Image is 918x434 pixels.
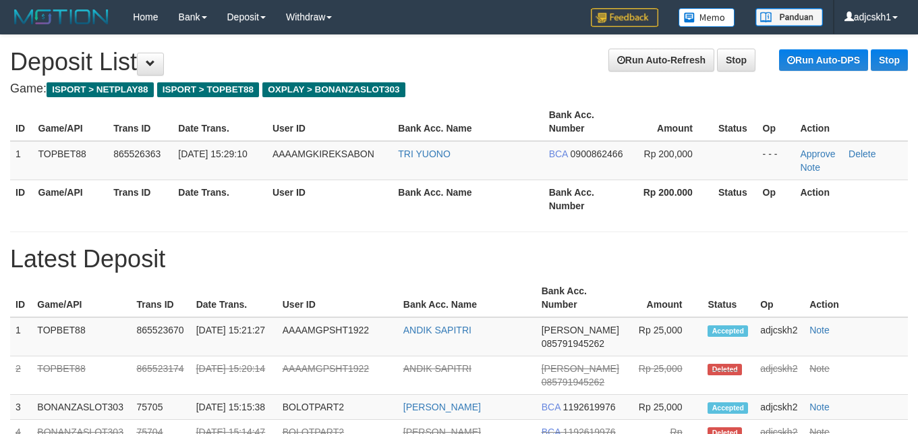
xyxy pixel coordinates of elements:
[795,180,908,218] th: Action
[403,363,471,374] a: ANDIK SAPITRI
[262,82,405,97] span: OXPLAY > BONANZASLOT303
[10,246,908,273] h1: Latest Deposit
[157,82,259,97] span: ISPORT > TOPBET88
[608,49,714,72] a: Run Auto-Refresh
[757,103,795,141] th: Op
[33,141,109,180] td: TOPBET88
[708,402,748,414] span: Accepted
[10,180,33,218] th: ID
[191,395,277,420] td: [DATE] 15:15:38
[191,279,277,317] th: Date Trans.
[32,356,131,395] td: TOPBET88
[272,148,374,159] span: AAAAMGKIREKSABON
[544,103,638,141] th: Bank Acc. Number
[871,49,908,71] a: Stop
[628,317,703,356] td: Rp 25,000
[131,356,190,395] td: 865523174
[702,279,755,317] th: Status
[628,279,703,317] th: Amount
[637,103,713,141] th: Amount
[800,148,835,159] a: Approve
[393,103,543,141] th: Bank Acc. Name
[277,356,398,395] td: AAAAMGPSHT1922
[108,103,173,141] th: Trans ID
[131,279,190,317] th: Trans ID
[708,325,748,337] span: Accepted
[403,402,481,412] a: [PERSON_NAME]
[849,148,876,159] a: Delete
[191,317,277,356] td: [DATE] 15:21:27
[755,317,804,356] td: adjcskh2
[398,279,536,317] th: Bank Acc. Name
[108,180,173,218] th: Trans ID
[10,7,113,27] img: MOTION_logo.png
[10,317,32,356] td: 1
[32,395,131,420] td: BONANZASLOT303
[755,8,823,26] img: panduan.png
[713,103,757,141] th: Status
[33,103,109,141] th: Game/API
[393,180,543,218] th: Bank Acc. Name
[809,325,830,335] a: Note
[809,402,830,412] a: Note
[131,317,190,356] td: 865523670
[637,180,713,218] th: Rp 200.000
[277,317,398,356] td: AAAAMGPSHT1922
[10,141,33,180] td: 1
[113,148,161,159] span: 865526363
[779,49,868,71] a: Run Auto-DPS
[10,395,32,420] td: 3
[131,395,190,420] td: 75705
[717,49,755,72] a: Stop
[644,148,693,159] span: Rp 200,000
[544,180,638,218] th: Bank Acc. Number
[804,279,908,317] th: Action
[542,363,619,374] span: [PERSON_NAME]
[267,180,393,218] th: User ID
[549,148,568,159] span: BCA
[536,279,628,317] th: Bank Acc. Number
[173,180,267,218] th: Date Trans.
[800,162,820,173] a: Note
[277,395,398,420] td: BOLOTPART2
[267,103,393,141] th: User ID
[542,338,604,349] span: 085791945262
[795,103,908,141] th: Action
[755,395,804,420] td: adjcskh2
[10,103,33,141] th: ID
[32,279,131,317] th: Game/API
[277,279,398,317] th: User ID
[542,325,619,335] span: [PERSON_NAME]
[403,325,471,335] a: ANDIK SAPITRI
[679,8,735,27] img: Button%20Memo.svg
[398,148,451,159] a: TRI YUONO
[628,356,703,395] td: Rp 25,000
[542,377,604,387] span: 085791945262
[178,148,247,159] span: [DATE] 15:29:10
[32,317,131,356] td: TOPBET88
[571,148,623,159] span: 0900862466
[10,279,32,317] th: ID
[628,395,703,420] td: Rp 25,000
[757,180,795,218] th: Op
[33,180,109,218] th: Game/API
[10,82,908,96] h4: Game:
[10,49,908,76] h1: Deposit List
[10,356,32,395] td: 2
[755,279,804,317] th: Op
[755,356,804,395] td: adjcskh2
[47,82,154,97] span: ISPORT > NETPLAY88
[542,402,561,412] span: BCA
[563,402,616,412] span: 1192619976
[757,141,795,180] td: - - -
[713,180,757,218] th: Status
[809,363,830,374] a: Note
[191,356,277,395] td: [DATE] 15:20:14
[173,103,267,141] th: Date Trans.
[591,8,658,27] img: Feedback.jpg
[708,364,742,375] span: Deleted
